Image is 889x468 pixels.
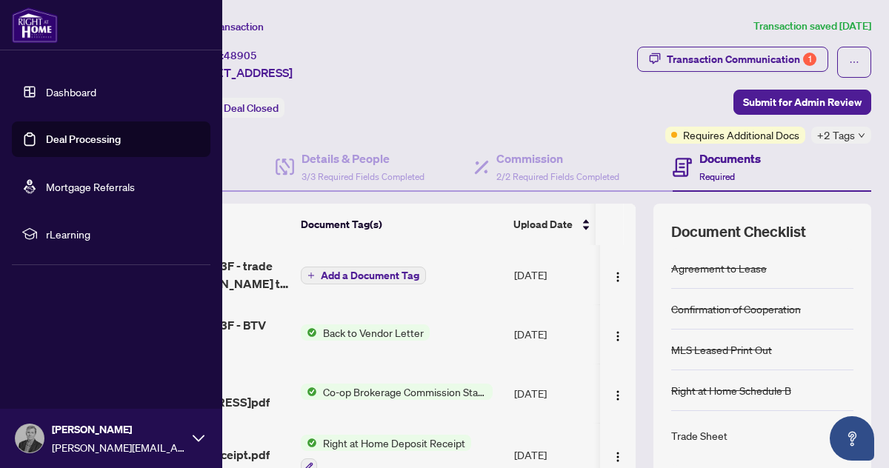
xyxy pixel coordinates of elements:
span: Document Checklist [671,221,806,242]
div: 1 [803,53,816,66]
span: rLearning [46,226,200,242]
h4: Commission [496,150,619,167]
span: Back to Vendor Letter [317,324,430,341]
span: Requires Additional Docs [683,127,799,143]
button: Submit for Admin Review [733,90,871,115]
span: View Transaction [184,20,264,33]
img: Logo [612,390,624,401]
td: [DATE] [508,304,612,364]
h4: Documents [699,150,761,167]
span: 3/3 Required Fields Completed [302,171,424,182]
span: down [858,132,865,139]
img: Logo [612,271,624,283]
img: logo [12,7,58,43]
span: Right at Home Deposit Receipt [317,435,471,451]
span: Co-op Brokerage Commission Statement [317,384,493,400]
div: Trade Sheet [671,427,727,444]
span: Add a Document Tag [321,270,419,281]
span: ellipsis [849,57,859,67]
a: Dashboard [46,85,96,98]
button: Logo [606,443,630,467]
img: Logo [612,330,624,342]
button: Open asap [830,416,874,461]
a: Mortgage Referrals [46,180,135,193]
div: MLS Leased Print Out [671,341,772,358]
th: Document Tag(s) [295,204,507,245]
button: Logo [606,322,630,346]
div: Transaction Communication [667,47,816,71]
img: Status Icon [301,324,317,341]
span: [STREET_ADDRESS] [184,64,293,81]
button: Status IconCo-op Brokerage Commission Statement [301,384,493,400]
button: Logo [606,381,630,405]
div: Status: [184,98,284,118]
span: plus [307,272,315,279]
img: Status Icon [301,384,317,400]
span: Required [699,171,735,182]
div: Agreement to Lease [671,260,767,276]
div: Confirmation of Cooperation [671,301,801,317]
span: [PERSON_NAME][EMAIL_ADDRESS][DOMAIN_NAME] [52,439,185,455]
td: [DATE] [508,245,612,304]
button: Add a Document Tag [301,267,426,284]
img: Logo [612,451,624,463]
img: Profile Icon [16,424,44,452]
button: Status IconBack to Vendor Letter [301,324,430,341]
span: 48905 [224,49,257,62]
span: +2 Tags [817,127,855,144]
a: Deal Processing [46,133,121,146]
span: [PERSON_NAME] [52,421,185,438]
article: Transaction saved [DATE] [753,18,871,35]
span: Deal Closed [224,101,279,115]
button: Transaction Communication1 [637,47,828,72]
div: Right at Home Schedule B [671,382,791,398]
span: Submit for Admin Review [743,90,862,114]
th: Upload Date [507,204,611,245]
span: 2/2 Required Fields Completed [496,171,619,182]
span: Upload Date [513,216,573,233]
td: [DATE] [508,364,612,423]
img: Status Icon [301,435,317,451]
h4: Details & People [302,150,424,167]
button: Add a Document Tag [301,266,426,285]
button: Logo [606,263,630,287]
